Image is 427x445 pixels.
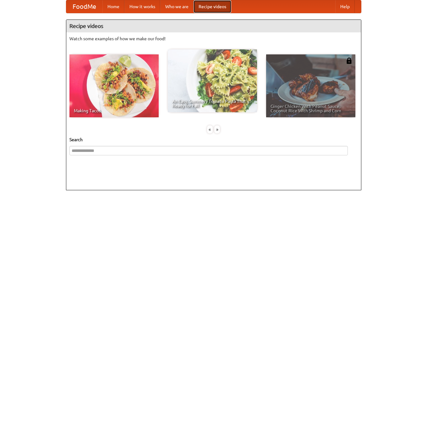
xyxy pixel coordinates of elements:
p: Watch some examples of how we make our food! [69,36,358,42]
a: Help [335,0,355,13]
div: « [207,125,213,133]
a: FoodMe [66,0,102,13]
h4: Recipe videos [66,20,361,32]
a: Home [102,0,124,13]
a: How it works [124,0,160,13]
a: Making Tacos [69,54,159,117]
a: Who we are [160,0,194,13]
div: » [214,125,220,133]
img: 483408.png [346,58,352,64]
a: Recipe videos [194,0,231,13]
h5: Search [69,136,358,143]
span: Making Tacos [74,108,154,113]
span: An Easy, Summery Tomato Pasta That's Ready for Fall [172,99,253,108]
a: An Easy, Summery Tomato Pasta That's Ready for Fall [168,49,257,112]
